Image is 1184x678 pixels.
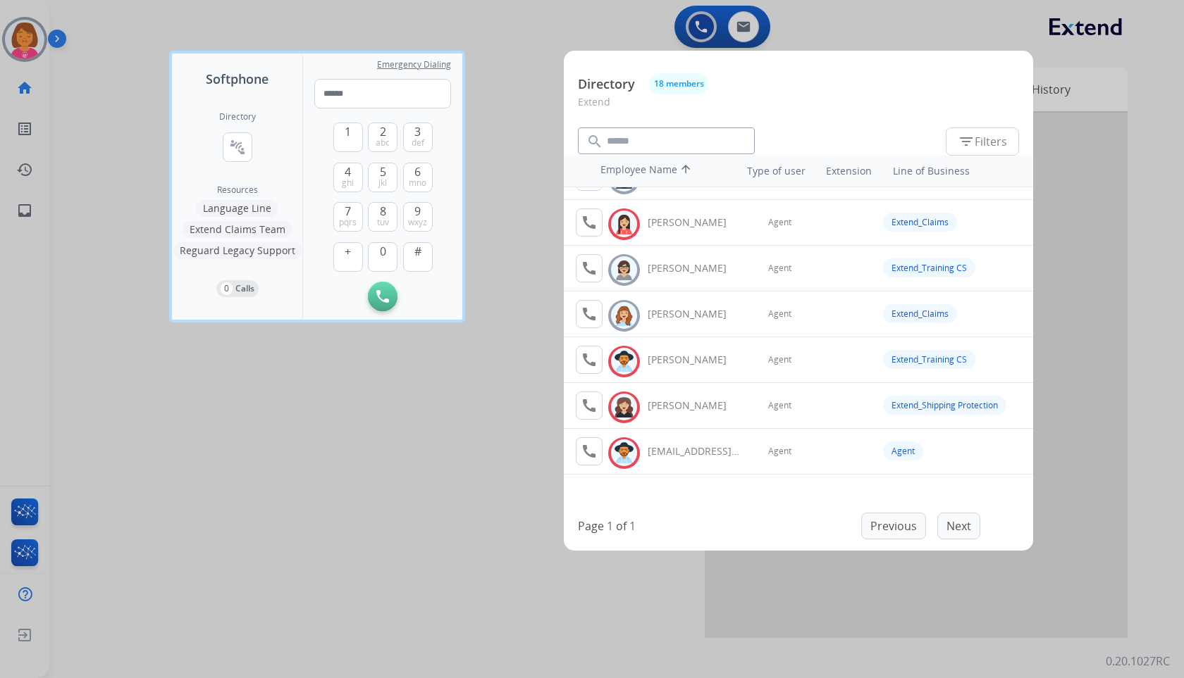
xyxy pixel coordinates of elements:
[377,217,389,228] span: tuv
[649,73,709,94] button: 18 members
[648,353,742,367] div: [PERSON_NAME]
[616,517,627,534] p: of
[727,157,813,185] th: Type of user
[380,123,386,140] span: 2
[333,202,363,232] button: 7pqrs
[648,261,742,275] div: [PERSON_NAME]
[883,258,975,277] div: Extend_Training CS
[768,400,791,411] span: Agent
[376,137,390,149] span: abc
[886,157,1026,185] th: Line of Business
[581,260,598,277] mat-icon: call
[216,280,259,297] button: 0Calls
[403,123,433,152] button: 3def
[378,177,387,189] span: jkl
[883,350,975,369] div: Extend_Training CS
[368,202,397,232] button: 8tuv
[581,397,598,414] mat-icon: call
[614,259,634,281] img: avatar
[221,282,233,295] p: 0
[946,127,1019,156] button: Filters
[345,163,351,180] span: 4
[581,351,598,368] mat-icon: call
[768,308,791,320] span: Agent
[768,217,791,228] span: Agent
[345,123,351,140] span: 1
[380,243,386,260] span: 0
[578,517,604,534] p: Page
[648,398,742,413] div: [PERSON_NAME]
[235,282,254,295] p: Calls
[339,217,357,228] span: pqrs
[586,133,603,150] mat-icon: search
[614,396,634,418] img: avatar
[648,215,742,230] div: [PERSON_NAME]
[173,242,302,259] button: Reguard Legacy Support
[768,446,791,457] span: Agent
[614,442,634,464] img: avatar
[578,75,635,94] p: Directory
[883,396,1006,415] div: Extend_Shipping Protection
[648,444,742,458] div: [EMAIL_ADDRESS][DOMAIN_NAME]
[412,137,424,149] span: def
[883,441,923,460] div: Agent
[614,213,634,235] img: avatar
[217,184,258,196] span: Resources
[414,243,421,260] span: #
[380,163,386,180] span: 5
[183,221,292,238] button: Extend Claims Team
[883,304,957,323] div: Extend_Claims
[333,163,363,192] button: 4ghi
[368,242,397,272] button: 0
[219,111,256,123] h2: Directory
[819,157,879,185] th: Extension
[578,94,1019,120] p: Extend
[345,243,351,260] span: +
[1106,653,1170,670] p: 0.20.1027RC
[345,203,351,220] span: 7
[768,354,791,365] span: Agent
[648,307,742,321] div: [PERSON_NAME]
[958,133,1007,150] span: Filters
[376,290,389,303] img: call-button
[677,163,694,180] mat-icon: arrow_upward
[380,203,386,220] span: 8
[581,443,598,460] mat-icon: call
[403,242,433,272] button: #
[196,200,278,217] button: Language Line
[206,69,269,89] span: Softphone
[581,214,598,231] mat-icon: call
[368,123,397,152] button: 2abc
[958,133,975,150] mat-icon: filter_list
[229,139,246,156] mat-icon: connect_without_contact
[593,156,720,187] th: Employee Name
[333,123,363,152] button: 1
[409,177,426,189] span: mno
[883,213,957,232] div: Extend_Claims
[768,263,791,274] span: Agent
[403,202,433,232] button: 9wxyz
[342,177,354,189] span: ghi
[581,306,598,322] mat-icon: call
[414,163,421,180] span: 6
[408,217,427,228] span: wxyz
[614,305,634,327] img: avatar
[368,163,397,192] button: 5jkl
[333,242,363,272] button: +
[414,123,421,140] span: 3
[614,351,634,372] img: avatar
[414,203,421,220] span: 9
[403,163,433,192] button: 6mno
[377,59,451,70] span: Emergency Dialing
